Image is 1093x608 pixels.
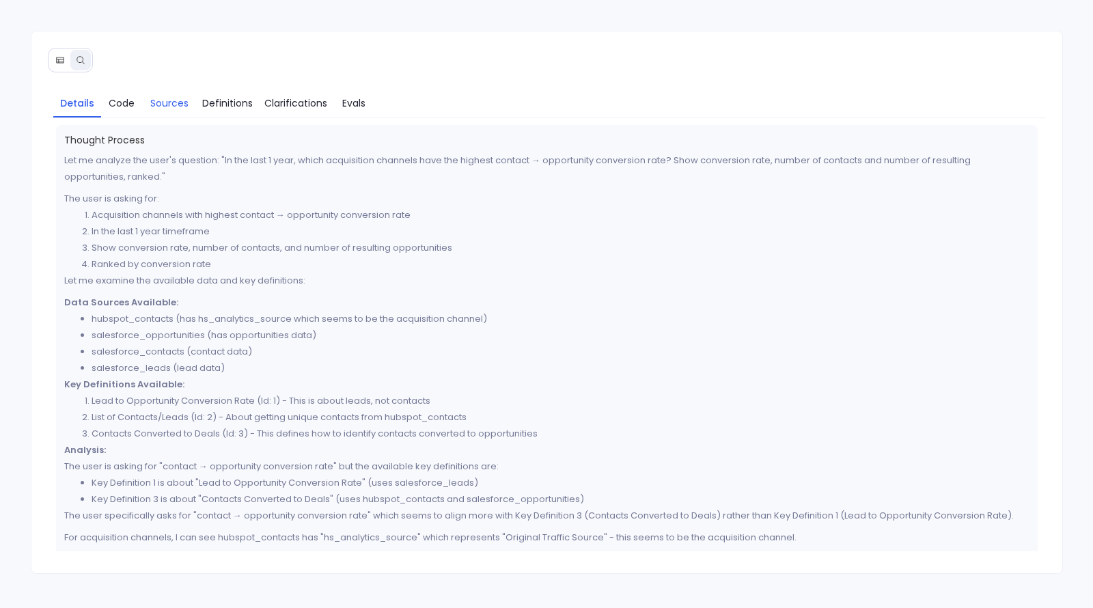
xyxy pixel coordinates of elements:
li: Ranked by conversion rate [92,256,1029,273]
li: Key Definition 1 is about "Lead to Opportunity Conversion Rate" (uses salesforce_leads) [92,475,1029,491]
li: Acquisition channels with highest contact → opportunity conversion rate [92,207,1029,223]
strong: Key Definitions Available: [64,378,184,391]
li: hubspot_contacts (has hs_analytics_source which seems to be the acquisition channel) [92,311,1029,327]
strong: Data Sources Available: [64,296,178,309]
li: List of Contacts/Leads (Id: 2) - About getting unique contacts from hubspot_contacts [92,409,1029,426]
span: Clarifications [264,96,327,111]
p: Let me examine the available data and key definitions: [64,273,1029,289]
span: Code [109,96,135,111]
p: For acquisition channels, I can see hubspot_contacts has "hs_analytics_source" which represents "... [64,529,1029,546]
p: The user is asking for "contact → opportunity conversion rate" but the available key definitions ... [64,442,1029,475]
span: Thought Process [64,133,1029,147]
li: salesforce_contacts (contact data) [92,344,1029,360]
li: Key Definition 3 is about "Contacts Converted to Deals" (uses hubspot_contacts and salesforce_opp... [92,491,1029,508]
p: The user is asking for: [64,191,1029,207]
li: Show conversion rate, number of contacts, and number of resulting opportunities [92,240,1029,256]
p: The user specifically asks for "contact → opportunity conversion rate" which seems to align more ... [64,508,1029,524]
span: Evals [342,96,365,111]
li: Lead to Opportunity Conversion Rate (Id: 1) - This is about leads, not contacts [92,393,1029,409]
li: salesforce_leads (lead data) [92,360,1029,376]
span: Definitions [202,96,253,111]
li: In the last 1 year timeframe [92,223,1029,240]
strong: Analysis: [64,443,106,456]
li: salesforce_opportunities (has opportunities data) [92,327,1029,344]
li: Contacts Converted to Deals (Id: 3) - This defines how to identify contacts converted to opportun... [92,426,1029,442]
p: Let me analyze the user's question: "In the last 1 year, which acquisition channels have the high... [64,152,1029,185]
span: Details [60,96,94,111]
span: Sources [150,96,189,111]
